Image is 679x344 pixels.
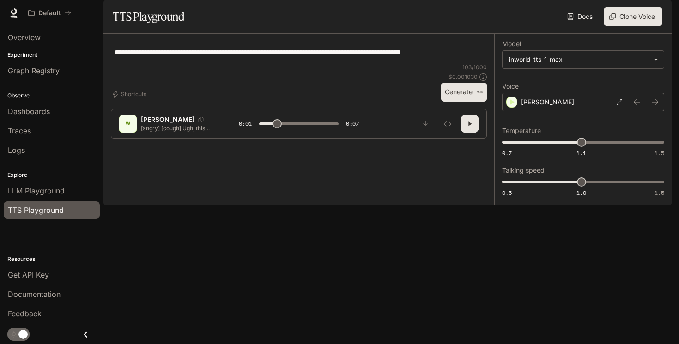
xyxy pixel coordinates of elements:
[503,51,664,68] div: inworld-tts-1-max
[509,55,649,64] div: inworld-tts-1-max
[604,7,662,26] button: Clone Voice
[502,167,545,174] p: Talking speed
[239,119,252,128] span: 0:01
[416,115,435,133] button: Download audio
[502,189,512,197] span: 0.5
[111,87,150,102] button: Shortcuts
[565,7,596,26] a: Docs
[113,7,184,26] h1: TTS Playground
[476,90,483,95] p: ⌘⏎
[441,83,487,102] button: Generate⌘⏎
[502,127,541,134] p: Temperature
[521,97,574,107] p: [PERSON_NAME]
[346,119,359,128] span: 0:07
[576,149,586,157] span: 1.1
[38,9,61,17] p: Default
[655,189,664,197] span: 1.5
[141,124,217,132] p: [angry] [cough] Ugh, this stupid cough... It's just so hard [cough] not getting sick this time of...
[655,149,664,157] span: 1.5
[449,73,478,81] p: $ 0.001030
[24,4,75,22] button: All workspaces
[438,115,457,133] button: Inspect
[502,41,521,47] p: Model
[141,115,194,124] p: [PERSON_NAME]
[576,189,586,197] span: 1.0
[502,83,519,90] p: Voice
[121,116,135,131] div: W
[502,149,512,157] span: 0.7
[462,63,487,71] p: 103 / 1000
[194,117,207,122] button: Copy Voice ID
